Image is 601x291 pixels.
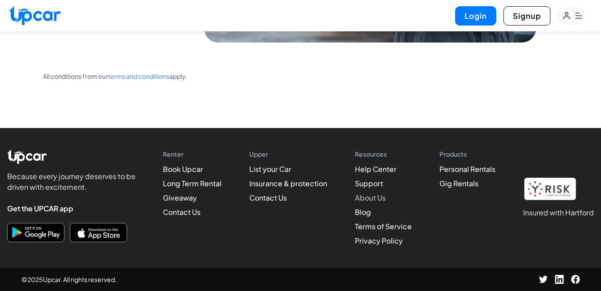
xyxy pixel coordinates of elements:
[249,193,287,202] a: Contact Us
[355,150,412,158] h4: Resources
[21,275,117,284] span: © 2025 Upcar. All rights reserved.
[355,179,383,188] a: Support
[355,164,396,174] a: Help Center
[163,150,222,158] h4: Renter
[108,72,169,80] a: terms and conditions
[7,203,141,214] h4: Get the UPCAR app
[355,236,403,245] a: Privacy Policy
[439,179,478,188] a: Gig Rentals
[539,275,548,284] img: Twitter
[249,164,291,174] a: List your Car
[523,207,594,218] h1: Insured with Hartford
[249,150,327,158] h4: Upper
[355,222,412,231] a: Terms of Service
[163,193,197,202] a: Giveaway
[571,275,580,284] img: Facebook
[555,275,564,284] img: LinkedIn
[72,225,125,240] img: Download on the App Store
[7,171,141,193] p: Because every journey deserves to be driven with excitement.
[163,164,203,174] a: Book Upcar
[355,207,371,217] a: Blog
[355,193,386,202] a: About Us
[439,150,495,158] h4: Products
[70,223,127,242] button: Download on the App Store
[163,207,200,217] a: Contact Us
[9,6,60,25] img: Upcar Logo
[439,164,495,174] a: Personal Rentals
[163,179,222,188] a: Long Term Rental
[7,223,64,242] button: Download on Google Play
[43,71,558,81] div: All conditions from our apply.
[503,6,550,26] button: Signup
[7,150,47,164] img: Upcar Logo
[455,6,496,26] button: Login
[9,225,62,240] img: Get it on Google Play
[249,179,327,188] a: Insurance & protection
